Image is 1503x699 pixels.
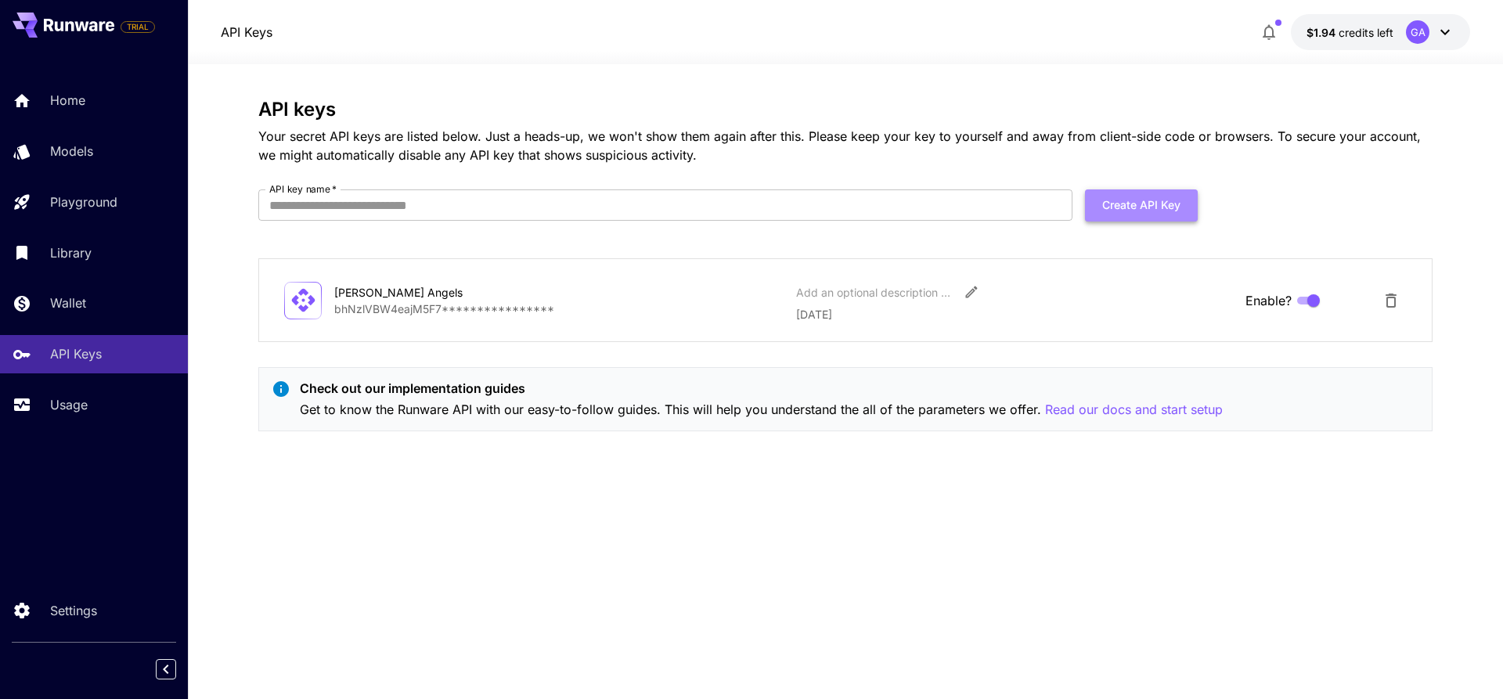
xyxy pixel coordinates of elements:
span: Enable? [1245,291,1292,310]
button: $1.9367GA [1291,14,1470,50]
div: Collapse sidebar [168,655,188,683]
span: credits left [1339,26,1393,39]
nav: breadcrumb [221,23,272,41]
p: [DATE] [796,306,1233,322]
a: API Keys [221,23,272,41]
p: Get to know the Runware API with our easy-to-follow guides. This will help you understand the all... [300,400,1223,420]
p: API Keys [50,344,102,363]
div: Add an optional description or comment [796,284,953,301]
p: Playground [50,193,117,211]
button: Collapse sidebar [156,659,176,679]
p: Wallet [50,294,86,312]
span: TRIAL [121,21,154,33]
button: Delete API Key [1375,285,1407,316]
div: GA [1406,20,1429,44]
p: Your secret API keys are listed below. Just a heads-up, we won't show them again after this. Plea... [258,127,1433,164]
div: [PERSON_NAME] Angels [334,284,491,301]
h3: API keys [258,99,1433,121]
p: Home [50,91,85,110]
p: Check out our implementation guides [300,379,1223,398]
span: Add your payment card to enable full platform functionality. [121,17,155,36]
p: Models [50,142,93,160]
p: Settings [50,601,97,620]
label: API key name [269,182,337,196]
button: Read our docs and start setup [1045,400,1223,420]
button: Edit [957,278,986,306]
div: $1.9367 [1307,24,1393,41]
p: Usage [50,395,88,414]
p: Library [50,243,92,262]
button: Create API Key [1085,189,1198,222]
span: $1.94 [1307,26,1339,39]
